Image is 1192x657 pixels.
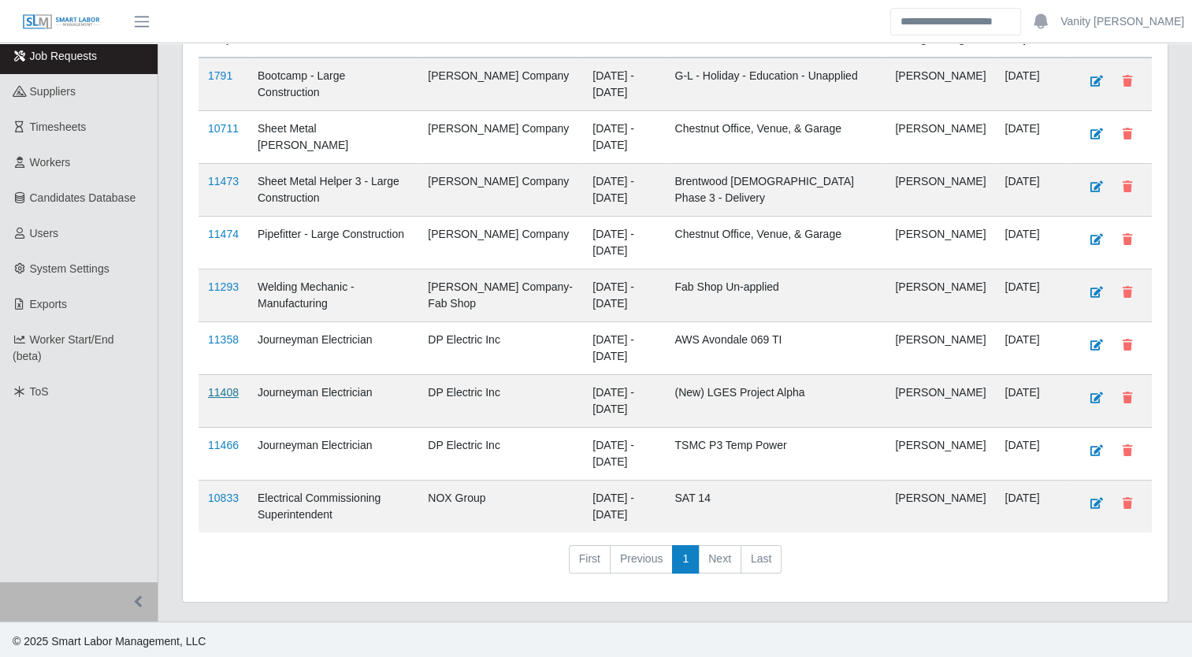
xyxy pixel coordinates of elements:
td: [DATE] [995,481,1071,533]
td: [PERSON_NAME] Company [418,58,583,111]
td: [DATE] [995,111,1071,164]
td: [DATE] - [DATE] [583,322,665,375]
td: TSMC P3 Temp Power [665,428,886,481]
td: [PERSON_NAME] [886,322,995,375]
td: SAT 14 [665,481,886,533]
td: [PERSON_NAME] Company [418,217,583,269]
span: Users [30,227,59,239]
span: Worker Start/End (beta) [13,333,114,362]
td: [PERSON_NAME] [886,481,995,533]
td: Journeyman Electrician [248,375,418,428]
td: Bootcamp - Large Construction [248,58,418,111]
td: [DATE] [995,428,1071,481]
td: [DATE] [995,322,1071,375]
td: [DATE] [995,375,1071,428]
td: Welding Mechanic - Manufacturing [248,269,418,322]
td: Sheet Metal Helper 3 - Large Construction [248,164,418,217]
td: [DATE] [995,58,1071,111]
td: DP Electric Inc [418,322,583,375]
td: [DATE] - [DATE] [583,58,665,111]
a: 11473 [208,175,239,187]
td: DP Electric Inc [418,375,583,428]
td: Journeyman Electrician [248,322,418,375]
td: [DATE] - [DATE] [583,164,665,217]
td: NOX Group [418,481,583,533]
span: Timesheets [30,121,87,133]
td: [PERSON_NAME] Company [418,164,583,217]
td: [PERSON_NAME] [886,111,995,164]
span: Job Requests [30,50,98,62]
td: Chestnut Office, Venue, & Garage [665,111,886,164]
td: Fab Shop Un-applied [665,269,886,322]
td: [PERSON_NAME] [886,217,995,269]
td: [DATE] [995,269,1071,322]
td: [DATE] - [DATE] [583,111,665,164]
a: 1791 [208,69,232,82]
td: [PERSON_NAME] [886,375,995,428]
a: 11293 [208,280,239,293]
td: G-L - Holiday - Education - Unapplied [665,58,886,111]
a: 11408 [208,386,239,399]
td: [DATE] - [DATE] [583,217,665,269]
td: AWS Avondale 069 TI [665,322,886,375]
td: Pipefitter - Large Construction [248,217,418,269]
td: Journeyman Electrician [248,428,418,481]
input: Search [890,8,1021,35]
a: 1 [672,545,699,573]
td: [DATE] [995,217,1071,269]
td: Brentwood [DEMOGRAPHIC_DATA] Phase 3 - Delivery [665,164,886,217]
td: [DATE] - [DATE] [583,428,665,481]
td: [DATE] [995,164,1071,217]
td: Electrical Commissioning Superintendent [248,481,418,533]
a: 11474 [208,228,239,240]
a: 11358 [208,333,239,346]
span: System Settings [30,262,110,275]
a: 10711 [208,122,239,135]
td: Chestnut Office, Venue, & Garage [665,217,886,269]
span: Suppliers [30,85,76,98]
td: [PERSON_NAME] Company- Fab Shop [418,269,583,322]
a: 11466 [208,439,239,451]
td: (New) LGES Project Alpha [665,375,886,428]
td: [PERSON_NAME] [886,269,995,322]
span: Exports [30,298,67,310]
td: [DATE] - [DATE] [583,269,665,322]
td: [DATE] - [DATE] [583,375,665,428]
span: Candidates Database [30,191,136,204]
nav: pagination [199,545,1152,586]
span: Workers [30,156,71,169]
span: © 2025 Smart Labor Management, LLC [13,635,206,648]
span: ToS [30,385,49,398]
a: 10833 [208,492,239,504]
td: [PERSON_NAME] [886,58,995,111]
td: DP Electric Inc [418,428,583,481]
td: Sheet Metal [PERSON_NAME] [248,111,418,164]
td: [DATE] - [DATE] [583,481,665,533]
img: SLM Logo [22,13,101,31]
a: Vanity [PERSON_NAME] [1060,13,1184,30]
td: [PERSON_NAME] [886,428,995,481]
td: [PERSON_NAME] Company [418,111,583,164]
td: [PERSON_NAME] [886,164,995,217]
